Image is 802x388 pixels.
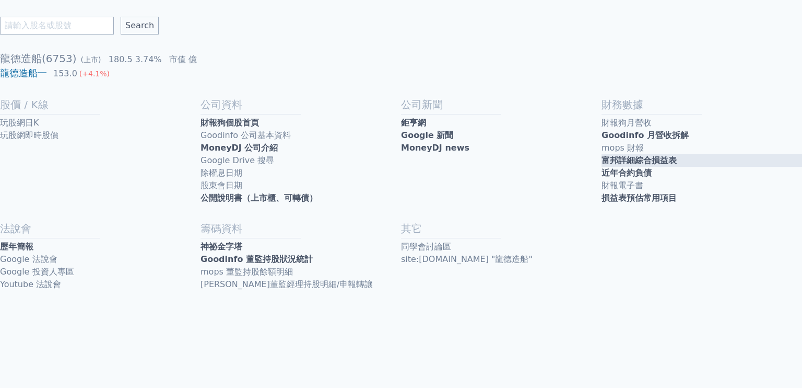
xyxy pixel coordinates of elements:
[200,117,401,129] a: 財報狗個股首頁
[200,278,401,291] a: [PERSON_NAME]董監經理持股明細/申報轉讓
[401,97,601,112] h2: 公司新聞
[200,221,401,236] h2: 籌碼資料
[200,192,401,204] a: 公開說明書（上市櫃、可轉債）
[401,142,601,154] a: MoneyDJ news
[401,117,601,129] a: 鉅亨網
[200,167,401,179] a: 除權息日期
[200,241,401,253] a: 神祕金字塔
[200,266,401,278] a: mops 董監持股餘額明細
[601,167,802,179] a: 近年合約負債
[601,129,802,142] a: Goodinfo 月營收拆解
[200,179,401,192] a: 股東會日期
[601,192,802,204] a: 損益表預估常用項目
[601,154,802,167] a: 富邦詳細綜合損益表
[51,67,79,80] div: 153.0
[200,97,401,112] h2: 公司資料
[401,129,601,142] a: Google 新聞
[601,179,802,192] a: 財報電子書
[401,253,601,266] a: site:[DOMAIN_NAME] "龍德造船"
[200,129,401,142] a: Goodinfo 公司基本資料
[200,142,401,154] a: MoneyDJ 公司介紹
[200,253,401,266] a: Goodinfo 董監持股狀況統計
[750,338,802,388] iframe: Chat Widget
[169,54,197,64] span: 市值 億
[200,154,401,167] a: Google Drive 搜尋
[601,117,802,129] a: 財報狗月營收
[109,54,162,64] span: 180.5 3.74%
[401,221,601,236] h2: 其它
[750,338,802,388] div: 聊天小工具
[79,70,110,78] span: (+4.1%)
[601,142,802,154] a: mops 財報
[121,17,159,35] input: Search
[601,97,802,112] h2: 財務數據
[81,55,101,64] span: (上市)
[401,241,601,253] a: 同學會討論區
